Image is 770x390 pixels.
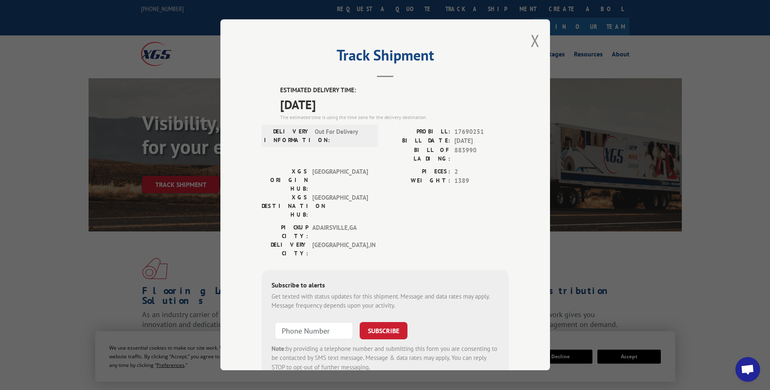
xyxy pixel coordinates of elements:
[454,136,509,146] span: [DATE]
[312,223,368,241] span: ADAIRSVILLE , GA
[312,167,368,193] span: [GEOGRAPHIC_DATA]
[262,241,308,258] label: DELIVERY CITY:
[385,167,450,177] label: PIECES:
[275,322,353,339] input: Phone Number
[262,193,308,219] label: XGS DESTINATION HUB:
[385,127,450,137] label: PROBILL:
[280,95,509,114] span: [DATE]
[454,127,509,137] span: 17690251
[280,114,509,121] div: The estimated time is using the time zone for the delivery destination.
[271,292,499,311] div: Get texted with status updates for this shipment. Message and data rates may apply. Message frequ...
[271,280,499,292] div: Subscribe to alerts
[271,344,499,372] div: by providing a telephone number and submitting this form you are consenting to be contacted by SM...
[360,322,407,339] button: SUBSCRIBE
[735,357,760,382] div: Open chat
[312,193,368,219] span: [GEOGRAPHIC_DATA]
[385,146,450,163] label: BILL OF LADING:
[271,345,286,353] strong: Note:
[262,49,509,65] h2: Track Shipment
[385,136,450,146] label: BILL DATE:
[312,241,368,258] span: [GEOGRAPHIC_DATA] , IN
[315,127,370,145] span: Out For Delivery
[454,176,509,186] span: 1389
[454,146,509,163] span: 883990
[531,30,540,51] button: Close modal
[385,176,450,186] label: WEIGHT:
[262,223,308,241] label: PICKUP CITY:
[280,86,509,95] label: ESTIMATED DELIVERY TIME:
[264,127,311,145] label: DELIVERY INFORMATION:
[262,167,308,193] label: XGS ORIGIN HUB:
[454,167,509,177] span: 2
